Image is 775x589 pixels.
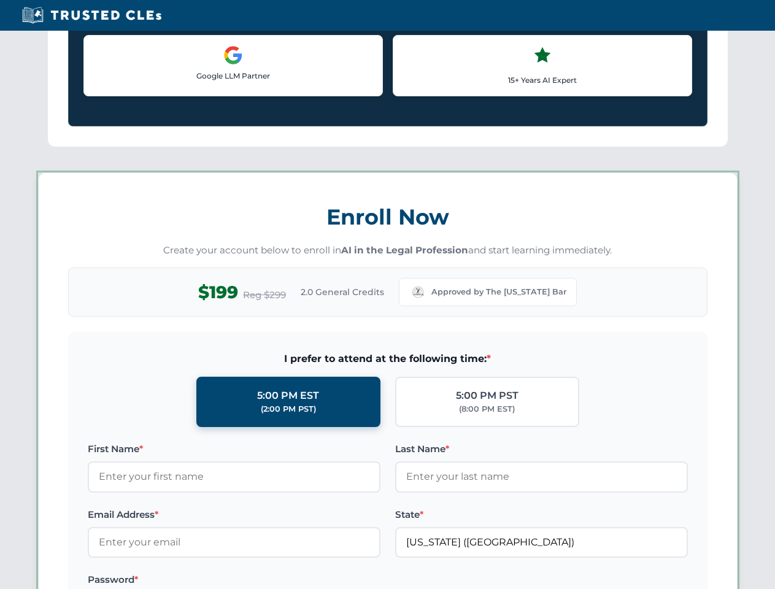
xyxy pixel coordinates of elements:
span: Approved by The [US_STATE] Bar [431,286,566,298]
p: Create your account below to enroll in and start learning immediately. [68,244,708,258]
p: 15+ Years AI Expert [403,74,682,86]
span: Reg $299 [243,288,286,302]
label: Last Name [395,442,688,456]
div: (2:00 PM PST) [261,403,316,415]
input: Enter your last name [395,461,688,492]
h3: Enroll Now [68,198,708,236]
div: 5:00 PM EST [257,388,319,404]
div: (8:00 PM EST) [459,403,515,415]
input: Enter your first name [88,461,380,492]
label: Password [88,572,380,587]
span: I prefer to attend at the following time: [88,351,688,367]
p: Google LLM Partner [94,70,372,82]
img: Trusted CLEs [18,6,165,25]
label: Email Address [88,507,380,522]
input: Missouri (MO) [395,527,688,558]
label: State [395,507,688,522]
span: 2.0 General Credits [301,285,384,299]
label: First Name [88,442,380,456]
strong: AI in the Legal Profession [341,244,468,256]
img: Missouri Bar [409,283,426,301]
span: $199 [198,279,238,306]
div: 5:00 PM PST [456,388,519,404]
input: Enter your email [88,527,380,558]
img: Google [223,45,243,65]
